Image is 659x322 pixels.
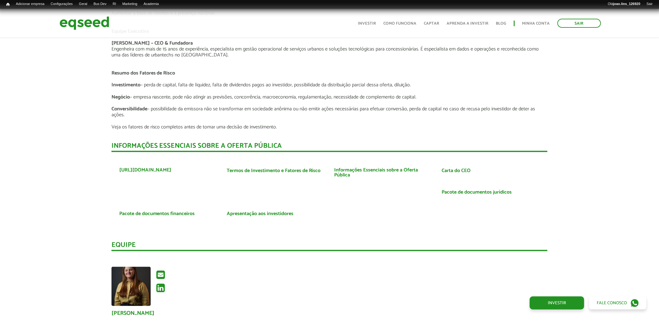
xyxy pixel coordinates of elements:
[613,2,640,6] strong: joao.lins_126920
[111,267,151,306] img: Foto de Daniela Freitas Ribeiro
[111,142,548,152] div: INFORMAÇÕES ESSENCIAIS SOBRE A OFERTA PÚBLICA
[111,124,548,130] p: Veja os fatores de risco completos antes de tomar uma decisão de investimento.
[227,211,293,216] a: Apresentação aos investidores
[522,22,550,26] a: Minha conta
[90,2,110,7] a: Bus Dev
[140,2,162,7] a: Academia
[442,190,512,195] a: Pacote de documentos jurídicos
[358,22,376,26] a: Investir
[119,211,195,216] a: Pacote de documentos financeiros
[111,106,548,118] p: – possibilidade da emissora não se transformar em sociedade anônima ou não emitir ações necessári...
[589,296,647,310] a: Fale conosco
[110,2,119,7] a: RI
[76,2,90,7] a: Geral
[111,267,151,306] a: Ver perfil do usuário.
[496,22,506,26] a: Blog
[119,2,140,7] a: Marketing
[111,105,147,113] strong: Conversibilidade
[13,2,48,7] a: Adicionar empresa
[59,15,109,31] img: EqSeed
[111,81,140,89] strong: Investimento
[111,40,548,58] p: Engenheira com mais de 15 anos de experiência, especialista em gestão operacional de serviços urb...
[111,310,154,316] a: [PERSON_NAME]
[6,2,10,7] span: Início
[643,2,656,7] a: Sair
[111,69,175,77] strong: Resumo dos Fatores de Risco
[111,242,548,251] div: Equipe
[111,82,548,94] p: – perda de capital, falta de liquidez, falta de dividendos pagos ao investidor, possibilidade da ...
[447,22,489,26] a: Aprenda a investir
[424,22,439,26] a: Captar
[111,39,193,47] strong: [PERSON_NAME] – CEO & Fundadora
[442,168,471,173] a: Carta do CEO
[557,19,601,28] a: Sair
[111,94,548,106] p: – empresa nascente, pode não atingir as previsões, concorrência, macroeconomia, regulamentação, n...
[334,168,432,178] a: Informações Essenciais sobre a Oferta Pública
[530,296,584,310] a: Investir
[111,93,130,101] strong: Negócio
[3,2,13,7] a: Início
[119,168,172,173] a: [URL][DOMAIN_NAME]
[384,22,417,26] a: Como funciona
[605,2,643,7] a: Olájoao.lins_126920
[227,168,321,173] a: Termos de Investimento e Fatores de Risco
[48,2,76,7] a: Configurações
